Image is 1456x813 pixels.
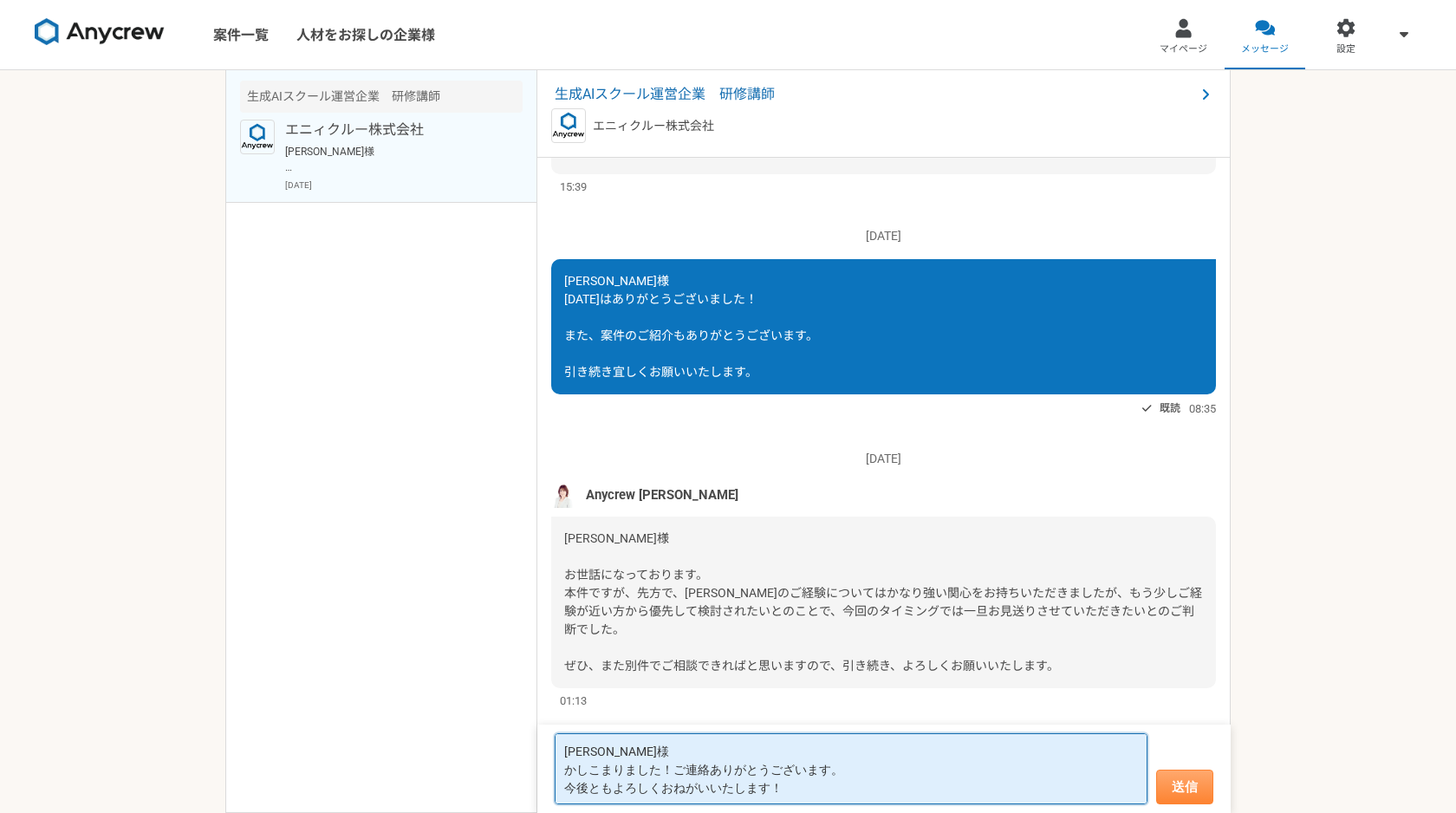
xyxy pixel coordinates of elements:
span: 設定 [1336,42,1355,56]
span: 08:35 [1189,400,1216,417]
p: [PERSON_NAME]様 お世話になっております。 本件ですが、先方で、[PERSON_NAME]のご経験についてはかなり強い関心をお持ちいただきましたが、もう少しご経験が近い方から優先して... [285,144,499,175]
p: [DATE] [551,450,1216,468]
button: 送信 [1156,770,1213,804]
textarea: [PERSON_NAME]様 かしこまりました！ご連絡ありがとうございます。 今後ともよろしくおねがいいたします！ [555,733,1147,804]
span: マイページ [1160,42,1207,56]
p: エニィクルー株式会社 [285,120,499,140]
img: %E5%90%8D%E7%A7%B0%E6%9C%AA%E8%A8%AD%E5%AE%9A%E3%81%AE%E3%83%87%E3%82%B6%E3%82%A4%E3%83%B3__3_.png [551,482,577,508]
p: [DATE] [285,179,523,192]
img: 8DqYSo04kwAAAAASUVORK5CYII= [35,18,165,46]
span: メッセージ [1241,42,1289,56]
span: 15:39 [560,179,587,195]
p: [DATE] [551,227,1216,245]
span: 生成AIスクール運営企業 研修講師 [555,84,1195,105]
span: 01:13 [560,693,587,709]
img: logo_text_blue_01.png [551,108,586,143]
span: [PERSON_NAME]様 お世話になっております。 本件ですが、先方で、[PERSON_NAME]のご経験についてはかなり強い関心をお持ちいただきましたが、もう少しご経験が近い方から優先して... [564,531,1202,673]
img: logo_text_blue_01.png [240,120,275,154]
span: 既読 [1160,398,1180,419]
div: 生成AIスクール運営企業 研修講師 [240,81,523,113]
p: エニィクルー株式会社 [593,117,714,135]
span: [PERSON_NAME]様 [DATE]はありがとうございました！ また、案件のご紹介もありがとうございます。 引き続き宜しくお願いいたします。 [564,274,818,379]
span: Anycrew [PERSON_NAME] [586,485,738,504]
